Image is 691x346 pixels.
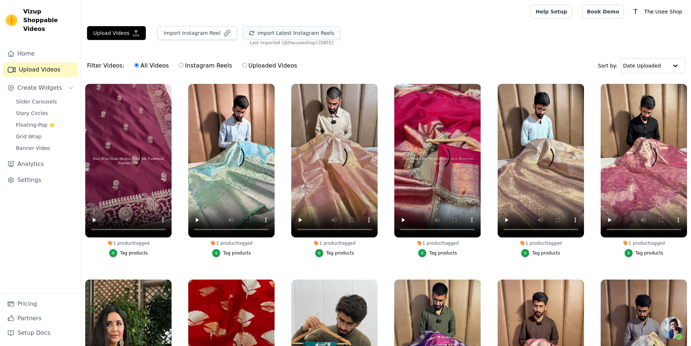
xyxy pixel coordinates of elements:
[633,8,638,15] text: T
[16,110,48,117] span: Story Circles
[87,26,146,40] button: Upload Videos
[243,26,341,40] button: Import Latest Instagram Reels
[242,61,297,70] label: Uploaded Videos
[291,240,378,246] div: 1 product tagged
[250,40,333,46] span: Last imported (@ theuseeshop ): [DATE]
[598,58,686,73] div: Sort by:
[12,97,78,107] a: Slider Carousels
[498,240,584,246] div: 1 product tagged
[12,131,78,142] a: Grid Wrap
[223,250,251,256] div: Tag products
[87,57,301,74] div: Filter Videos:
[532,250,560,256] div: Tag products
[636,250,663,256] div: Tag products
[582,5,624,19] a: Book Demo
[157,26,237,40] button: Import Instagram Reel
[12,108,78,118] a: Story Circles
[630,5,685,18] button: T The Usee Shop
[16,133,41,140] span: Grid Wrap
[394,240,481,246] div: 1 product tagged
[641,5,685,18] p: The Usee Shop
[326,250,354,256] div: Tag products
[429,250,457,256] div: Tag products
[188,240,275,246] div: 1 product tagged
[12,143,78,153] a: Banner Video
[3,326,78,340] a: Setup Docs
[3,81,78,95] button: Create Widgets
[531,5,572,19] a: Help Setup
[315,249,354,257] button: Tag products
[23,7,75,33] span: Vizup Shoppable Videos
[3,157,78,171] a: Analytics
[16,144,50,152] span: Banner Video
[16,121,55,129] span: Floating-Pop ⭐
[178,61,232,70] label: Instagram Reels
[242,63,247,68] input: Uploaded Videos
[6,15,17,26] img: Vizup
[134,63,139,68] input: All Videos
[212,249,251,257] button: Tag products
[3,311,78,326] a: Partners
[109,249,148,257] button: Tag products
[521,249,560,257] button: Tag products
[179,63,184,68] input: Instagram Reels
[3,62,78,77] a: Upload Videos
[418,249,457,257] button: Tag products
[601,240,687,246] div: 1 product tagged
[12,120,78,130] a: Floating-Pop ⭐
[16,98,57,105] span: Slider Carousels
[661,317,682,339] div: Open chat
[3,173,78,187] a: Settings
[625,249,663,257] button: Tag products
[3,46,78,61] a: Home
[3,297,78,311] a: Pricing
[85,240,172,246] div: 1 product tagged
[120,250,148,256] div: Tag products
[17,84,62,92] span: Create Widgets
[134,61,169,70] label: All Videos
